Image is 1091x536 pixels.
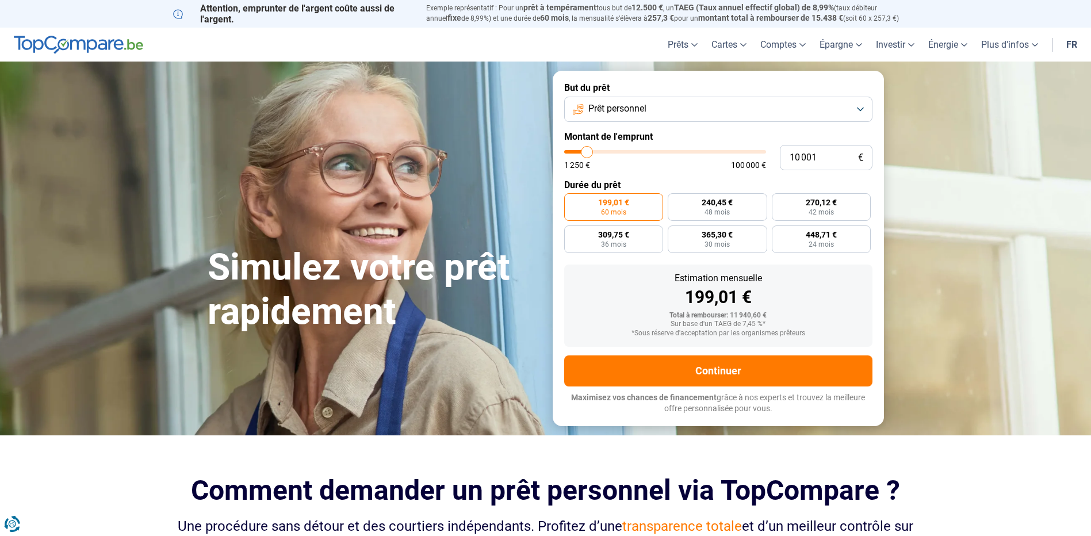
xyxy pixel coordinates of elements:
[601,241,626,248] span: 36 mois
[809,209,834,216] span: 42 mois
[573,330,863,338] div: *Sous réserve d'acceptation par les organismes prêteurs
[622,518,742,534] span: transparence totale
[705,28,753,62] a: Cartes
[588,102,646,115] span: Prêt personnel
[921,28,974,62] a: Énergie
[869,28,921,62] a: Investir
[564,97,872,122] button: Prêt personnel
[674,3,834,12] span: TAEG (Taux annuel effectif global) de 8,99%
[858,153,863,163] span: €
[571,393,717,402] span: Maximisez vos chances de financement
[173,474,918,506] h2: Comment demander un prêt personnel via TopCompare ?
[661,28,705,62] a: Prêts
[1059,28,1084,62] a: fr
[14,36,143,54] img: TopCompare
[806,198,837,206] span: 270,12 €
[173,3,412,25] p: Attention, emprunter de l'argent coûte aussi de l'argent.
[598,231,629,239] span: 309,75 €
[564,131,872,142] label: Montant de l'emprunt
[601,209,626,216] span: 60 mois
[564,392,872,415] p: grâce à nos experts et trouvez la meilleure offre personnalisée pour vous.
[702,231,733,239] span: 365,30 €
[564,82,872,93] label: But du prêt
[974,28,1045,62] a: Plus d'infos
[573,274,863,283] div: Estimation mensuelle
[573,312,863,320] div: Total à rembourser: 11 940,60 €
[813,28,869,62] a: Épargne
[648,13,674,22] span: 257,3 €
[698,13,843,22] span: montant total à rembourser de 15.438 €
[702,198,733,206] span: 240,45 €
[564,161,590,169] span: 1 250 €
[426,3,918,24] p: Exemple représentatif : Pour un tous but de , un (taux débiteur annuel de 8,99%) et une durée de ...
[573,289,863,306] div: 199,01 €
[523,3,596,12] span: prêt à tempérament
[809,241,834,248] span: 24 mois
[753,28,813,62] a: Comptes
[208,246,539,334] h1: Simulez votre prêt rapidement
[806,231,837,239] span: 448,71 €
[731,161,766,169] span: 100 000 €
[564,179,872,190] label: Durée du prêt
[447,13,461,22] span: fixe
[705,241,730,248] span: 30 mois
[573,320,863,328] div: Sur base d'un TAEG de 7,45 %*
[705,209,730,216] span: 48 mois
[598,198,629,206] span: 199,01 €
[631,3,663,12] span: 12.500 €
[540,13,569,22] span: 60 mois
[564,355,872,386] button: Continuer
